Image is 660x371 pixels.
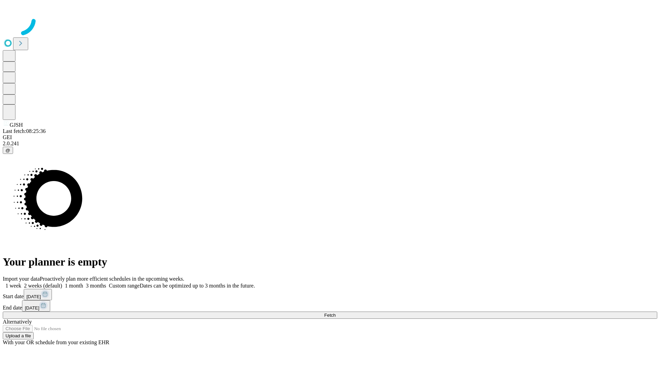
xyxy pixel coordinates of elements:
[3,276,40,282] span: Import your data
[3,140,657,147] div: 2.0.241
[65,283,83,289] span: 1 month
[22,300,50,312] button: [DATE]
[3,319,32,325] span: Alternatively
[3,134,657,140] div: GEI
[3,147,13,154] button: @
[25,305,39,311] span: [DATE]
[86,283,106,289] span: 3 months
[26,294,41,299] span: [DATE]
[3,300,657,312] div: End date
[109,283,140,289] span: Custom range
[5,283,21,289] span: 1 week
[5,148,10,153] span: @
[40,276,184,282] span: Proactively plan more efficient schedules in the upcoming weeks.
[3,256,657,268] h1: Your planner is empty
[3,339,109,345] span: With your OR schedule from your existing EHR
[3,128,46,134] span: Last fetch: 08:25:36
[3,332,34,339] button: Upload a file
[24,289,52,300] button: [DATE]
[24,283,62,289] span: 2 weeks (default)
[10,122,23,128] span: GJSH
[3,289,657,300] div: Start date
[140,283,255,289] span: Dates can be optimized up to 3 months in the future.
[3,312,657,319] button: Fetch
[324,313,335,318] span: Fetch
